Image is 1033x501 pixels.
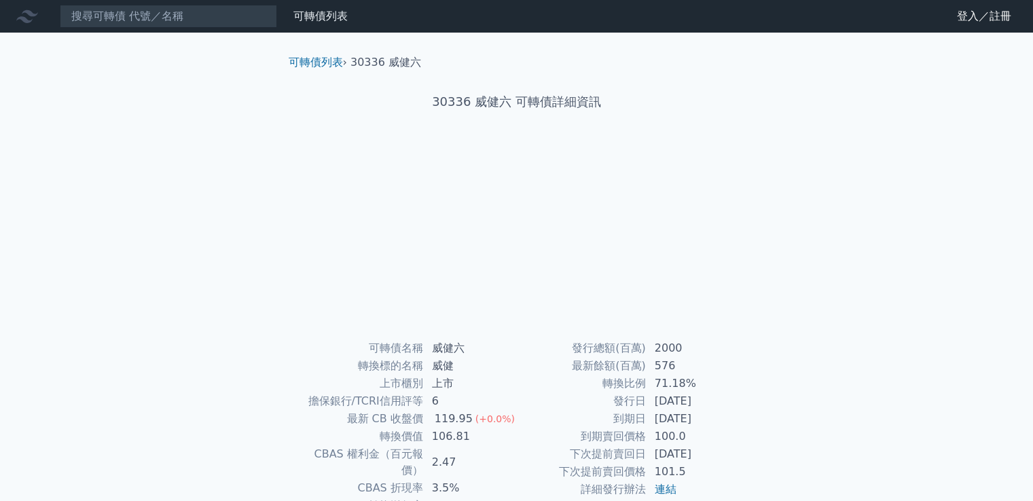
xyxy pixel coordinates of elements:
div: 119.95 [432,411,475,427]
td: 上市櫃別 [294,375,424,392]
td: 到期賣回價格 [517,428,647,445]
td: 2000 [647,339,740,357]
td: 發行總額(百萬) [517,339,647,357]
td: 到期日 [517,410,647,428]
td: 576 [647,357,740,375]
td: 轉換標的名稱 [294,357,424,375]
a: 可轉債列表 [289,56,343,69]
td: 106.81 [424,428,517,445]
td: 6 [424,392,517,410]
td: [DATE] [647,410,740,428]
td: 下次提前賣回價格 [517,463,647,481]
td: 下次提前賣回日 [517,445,647,463]
a: 可轉債列表 [293,10,348,22]
span: (+0.0%) [475,413,515,424]
td: 詳細發行辦法 [517,481,647,498]
li: 30336 威健六 [350,54,421,71]
td: 100.0 [647,428,740,445]
td: 轉換價值 [294,428,424,445]
td: [DATE] [647,392,740,410]
input: 搜尋可轉債 代號／名稱 [60,5,277,28]
td: 威健 [424,357,517,375]
a: 連結 [655,483,676,496]
td: 發行日 [517,392,647,410]
td: 轉換比例 [517,375,647,392]
h1: 30336 威健六 可轉債詳細資訊 [278,92,756,111]
td: CBAS 權利金（百元報價） [294,445,424,479]
td: 101.5 [647,463,740,481]
td: 71.18% [647,375,740,392]
td: 威健六 [424,339,517,357]
td: 上市 [424,375,517,392]
li: › [289,54,347,71]
td: 最新餘額(百萬) [517,357,647,375]
td: [DATE] [647,445,740,463]
td: 最新 CB 收盤價 [294,410,424,428]
td: 3.5% [424,479,517,497]
a: 登入／註冊 [946,5,1022,27]
td: CBAS 折現率 [294,479,424,497]
td: 擔保銀行/TCRI信用評等 [294,392,424,410]
td: 可轉債名稱 [294,339,424,357]
td: 2.47 [424,445,517,479]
